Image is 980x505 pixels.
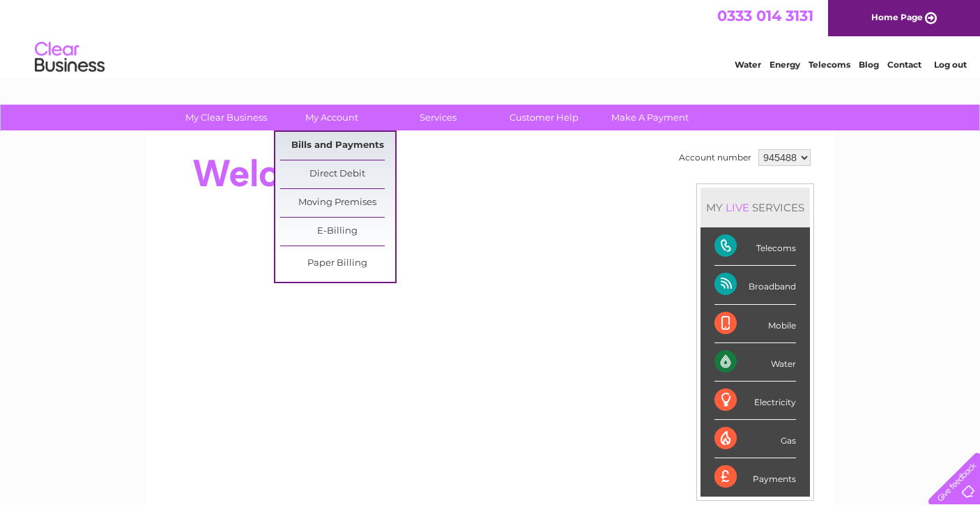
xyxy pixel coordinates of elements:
a: My Clear Business [169,105,284,130]
a: Log out [934,59,967,70]
a: 0333 014 3131 [717,7,813,24]
div: Mobile [714,305,796,343]
a: Contact [887,59,921,70]
a: Telecoms [809,59,850,70]
a: Direct Debit [280,160,395,188]
div: Electricity [714,382,796,420]
a: Make A Payment [592,105,707,130]
div: Gas [714,420,796,458]
a: Blog [859,59,879,70]
a: Moving Premises [280,189,395,217]
a: Paper Billing [280,250,395,278]
img: logo.png [34,36,105,79]
a: Bills and Payments [280,132,395,160]
div: Telecoms [714,227,796,266]
div: LIVE [723,201,752,214]
a: Water [735,59,761,70]
div: MY SERVICES [700,188,810,227]
div: Water [714,343,796,382]
a: Customer Help [487,105,602,130]
div: Clear Business is a trading name of Verastar Limited (registered in [GEOGRAPHIC_DATA] No. 3667643... [162,8,820,68]
a: Energy [770,59,800,70]
a: My Account [275,105,390,130]
a: E-Billing [280,218,395,246]
div: Payments [714,458,796,496]
td: Account number [675,146,755,169]
div: Broadband [714,266,796,304]
a: Services [381,105,496,130]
